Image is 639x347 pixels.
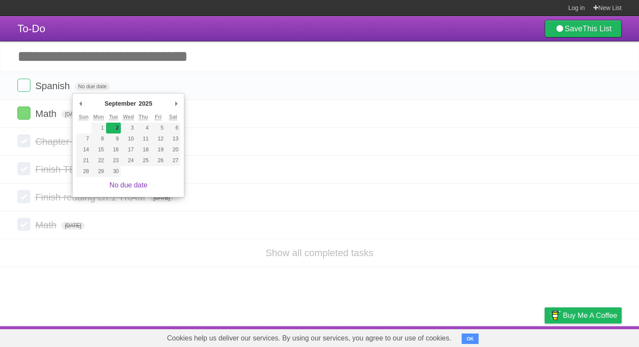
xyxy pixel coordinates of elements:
[91,133,106,144] button: 8
[61,110,85,118] span: [DATE]
[76,166,91,177] button: 28
[158,330,460,347] span: Cookies help us deliver our services. By using our services, you agree to our use of cookies.
[266,247,373,258] a: Show all completed tasks
[136,133,151,144] button: 11
[533,328,556,345] a: Privacy
[17,79,30,92] label: Done
[76,133,91,144] button: 7
[61,222,85,230] span: [DATE]
[106,133,121,144] button: 9
[109,114,118,120] abbr: Tuesday
[110,181,147,189] a: No due date
[106,144,121,155] button: 16
[35,192,147,203] span: Finish reading ch.1 TKAM
[172,97,180,110] button: Next Month
[151,123,166,133] button: 5
[17,190,30,203] label: Done
[567,328,622,345] a: Suggest a feature
[151,155,166,166] button: 26
[121,155,136,166] button: 24
[106,155,121,166] button: 23
[17,218,30,231] label: Done
[136,144,151,155] button: 18
[545,307,622,324] a: Buy me a coffee
[504,328,523,345] a: Terms
[91,144,106,155] button: 15
[155,114,161,120] abbr: Friday
[139,114,148,120] abbr: Thursday
[123,114,134,120] abbr: Wednesday
[76,144,91,155] button: 14
[106,123,121,133] button: 2
[549,308,561,323] img: Buy me a coffee
[169,114,177,120] abbr: Saturday
[462,334,479,344] button: OK
[166,133,180,144] button: 13
[79,114,89,120] abbr: Sunday
[121,133,136,144] button: 10
[35,220,59,230] span: Math
[166,155,180,166] button: 27
[106,166,121,177] button: 30
[17,162,30,175] label: Done
[136,155,151,166] button: 25
[35,136,142,147] span: Chapter 1/2 Vocab Word
[35,108,59,119] span: Math
[76,97,85,110] button: Previous Month
[91,166,106,177] button: 29
[103,97,137,110] div: September
[17,134,30,147] label: Done
[151,133,166,144] button: 12
[121,144,136,155] button: 17
[137,97,153,110] div: 2025
[582,24,612,33] b: This List
[121,123,136,133] button: 3
[35,80,72,91] span: Spanish
[545,20,622,37] a: SaveThis List
[136,123,151,133] button: 4
[17,23,45,34] span: To-Do
[458,328,493,345] a: Developers
[150,194,173,202] span: [DATE]
[151,144,166,155] button: 19
[166,144,180,155] button: 20
[563,308,617,323] span: Buy me a coffee
[17,107,30,120] label: Done
[75,83,110,90] span: No due date
[93,114,104,120] abbr: Monday
[166,123,180,133] button: 6
[429,328,447,345] a: About
[35,164,153,175] span: Finish TBT Blackout Poetry
[76,155,91,166] button: 21
[91,155,106,166] button: 22
[91,123,106,133] button: 1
